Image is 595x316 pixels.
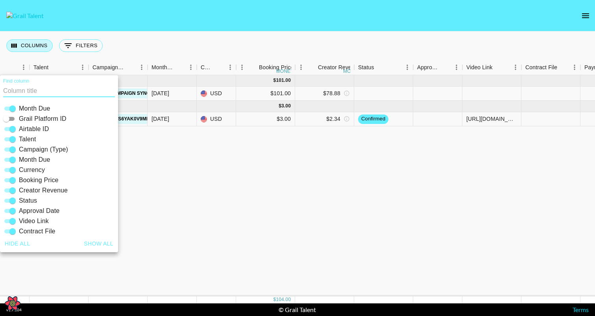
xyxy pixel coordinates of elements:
[81,237,116,251] button: Show all
[344,116,350,122] svg: This is your net commission after the transaction fee of 78.1%, minus 5% if you have opted to fin...
[19,135,36,144] span: Talent
[19,206,59,216] span: Approval Date
[152,115,169,123] div: Mar '26
[19,124,49,134] span: Airtable ID
[466,115,517,123] div: https://www.tiktok.com/@test/video/123444
[197,112,236,126] div: USD
[201,60,213,75] div: Currency
[358,115,388,123] span: confirmed
[510,61,521,73] button: Menu
[213,62,224,73] button: Sort
[19,155,50,164] span: Month Due
[197,60,236,75] div: Currency
[276,69,294,74] div: money
[6,39,53,52] button: Select columns
[19,104,50,113] span: Month Due
[19,176,59,185] span: Booking Price
[525,60,557,75] div: Contract File
[259,60,294,75] div: Booking Price
[413,60,462,75] div: Approval Date
[343,69,361,74] div: money
[236,61,248,73] button: Menu
[557,62,568,73] button: Sort
[19,227,55,236] span: Contract File
[326,115,350,123] div: $2.34
[358,60,374,75] div: Status
[466,60,493,75] div: Video Link
[344,90,350,96] svg: This is your net commission after the transaction fee of 78.1%, minus 5% if you have opted to fin...
[276,77,291,84] div: 101.00
[3,85,115,97] input: Column title
[136,61,148,73] button: Menu
[295,61,307,73] button: Menu
[19,196,37,205] span: Status
[197,87,236,101] div: USD
[279,103,281,109] div: $
[273,77,276,84] div: $
[33,60,48,75] div: Talent
[3,78,30,85] label: Find column
[279,306,316,314] div: © Grail Talent
[440,62,451,73] button: Sort
[307,62,318,73] button: Sort
[148,60,197,75] div: Month Due
[451,61,462,73] button: Menu
[248,62,259,73] button: Sort
[236,87,295,101] div: $101.00
[573,306,589,313] a: Terms
[569,61,580,73] button: Menu
[59,39,103,52] button: Show filters
[48,62,59,73] button: Sort
[556,277,586,307] iframe: Drift Widget Chat Controller
[18,61,30,73] button: Menu
[5,296,20,311] button: Open React Query Devtools
[323,89,350,97] div: $78.88
[77,61,89,73] button: Menu
[89,60,148,75] div: Campaign (Type)
[95,89,176,98] button: Test Campaign Sync Updates
[19,186,68,195] span: Creator Revenue
[276,296,291,303] div: 104.00
[236,112,295,126] div: $3.00
[95,114,161,124] a: GfcKMQS6YAk0v9Mlh34i
[152,89,169,97] div: Sep '25
[2,237,33,251] button: Hide all
[185,61,197,73] button: Menu
[521,60,580,75] div: Contract File
[92,60,125,75] div: Campaign (Type)
[273,296,276,303] div: $
[462,60,521,75] div: Video Link
[224,61,236,73] button: Menu
[152,60,174,75] div: Month Due
[318,60,361,75] div: Creator Revenue
[354,60,413,75] div: Status
[125,62,136,73] button: Sort
[6,12,44,20] img: Grail Talent
[174,62,185,73] button: Sort
[493,62,504,73] button: Sort
[401,61,413,73] button: Menu
[281,103,291,109] div: 3.00
[19,114,67,124] span: Grail Platform ID
[578,8,593,24] button: open drawer
[19,216,49,226] span: Video Link
[417,60,440,75] div: Approval Date
[19,145,68,154] span: Campaign (Type)
[19,165,45,175] span: Currency
[374,62,385,73] button: Sort
[30,60,89,75] div: Talent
